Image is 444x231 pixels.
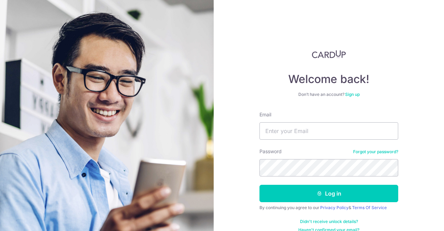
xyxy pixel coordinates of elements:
[259,205,398,211] div: By continuing you agree to our &
[300,219,358,224] a: Didn't receive unlock details?
[312,50,346,58] img: CardUp Logo
[320,205,349,210] a: Privacy Policy
[352,205,387,210] a: Terms Of Service
[353,149,398,155] a: Forgot your password?
[259,122,398,140] input: Enter your Email
[259,92,398,97] div: Don’t have an account?
[259,72,398,86] h4: Welcome back!
[259,185,398,202] button: Log in
[259,148,282,155] label: Password
[259,111,271,118] label: Email
[345,92,360,97] a: Sign up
